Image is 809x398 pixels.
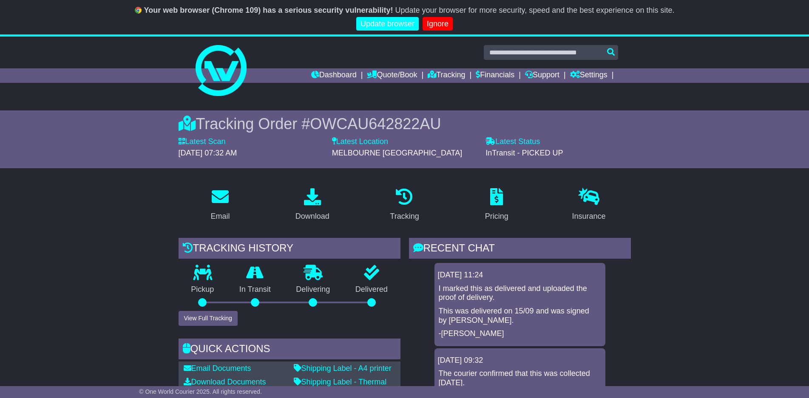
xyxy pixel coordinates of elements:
[179,137,226,147] label: Latest Scan
[332,149,462,157] span: MELBOURNE [GEOGRAPHIC_DATA]
[311,68,357,83] a: Dashboard
[179,238,400,261] div: Tracking history
[179,149,237,157] span: [DATE] 07:32 AM
[439,329,601,339] p: -[PERSON_NAME]
[438,356,602,365] div: [DATE] 09:32
[179,339,400,361] div: Quick Actions
[210,211,230,222] div: Email
[367,68,417,83] a: Quote/Book
[439,284,601,302] p: I marked this as delivered and uploaded the proof of delivery.
[423,17,453,31] a: Ignore
[384,185,424,225] a: Tracking
[179,311,238,326] button: View Full Tracking
[356,17,419,31] a: Update browser
[395,6,674,14] span: Update your browser for more security, speed and the best experience on this site.
[343,285,400,294] p: Delivered
[184,378,266,386] a: Download Documents
[184,364,251,373] a: Email Documents
[525,68,559,83] a: Support
[409,238,631,261] div: RECENT CHAT
[295,211,329,222] div: Download
[390,211,419,222] div: Tracking
[572,211,606,222] div: Insurance
[290,185,335,225] a: Download
[567,185,611,225] a: Insurance
[179,115,631,133] div: Tracking Order #
[294,364,392,373] a: Shipping Label - A4 printer
[428,68,465,83] a: Tracking
[570,68,607,83] a: Settings
[310,115,441,133] span: OWCAU642822AU
[438,271,602,280] div: [DATE] 11:24
[179,285,227,294] p: Pickup
[485,149,563,157] span: InTransit - PICKED UP
[439,307,601,325] p: This was delivered on 15/09 and was signed by [PERSON_NAME].
[485,211,508,222] div: Pricing
[332,137,388,147] label: Latest Location
[144,6,393,14] b: Your web browser (Chrome 109) has a serious security vulnerability!
[139,388,262,395] span: © One World Courier 2025. All rights reserved.
[205,185,235,225] a: Email
[284,285,343,294] p: Delivering
[439,369,601,387] p: The courier confirmed that this was collected [DATE].
[227,285,284,294] p: In Transit
[294,378,387,395] a: Shipping Label - Thermal printer
[476,68,514,83] a: Financials
[480,185,514,225] a: Pricing
[485,137,540,147] label: Latest Status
